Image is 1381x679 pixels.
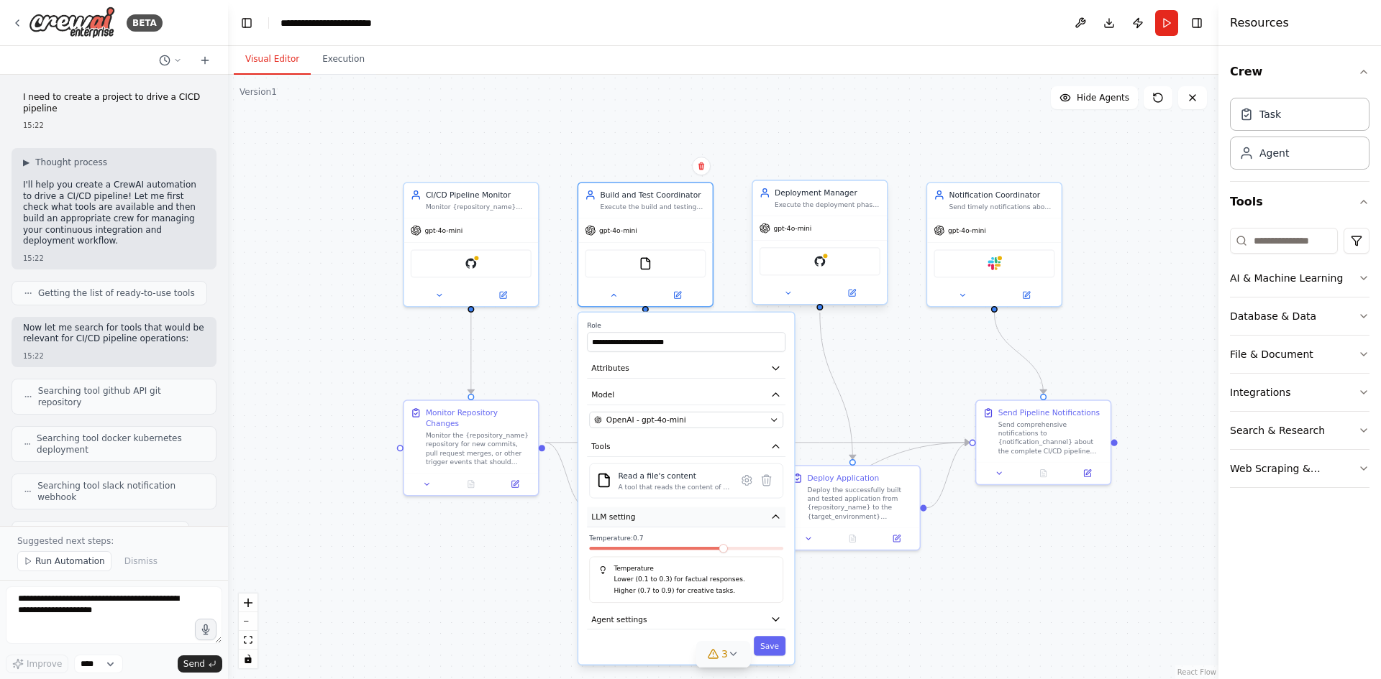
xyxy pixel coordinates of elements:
button: Hide left sidebar [237,13,257,33]
button: AI & Machine Learning [1230,259,1369,297]
button: Visual Editor [234,45,311,75]
div: React Flow controls [239,593,257,668]
button: Hide right sidebar [1187,13,1207,33]
div: Deploy Application [807,473,879,484]
div: CI/CD Pipeline MonitorMonitor {repository_name} repository for changes, trigger builds, and coord... [403,182,539,307]
div: Notification CoordinatorSend timely notifications about the CI/CD pipeline status to the {notific... [926,182,1062,307]
button: Run Automation [17,551,111,571]
div: Agent [1259,146,1289,160]
div: Send timely notifications about the CI/CD pipeline status to the {notification_channel}. Keep the... [949,203,1054,211]
button: Attributes [587,359,785,379]
button: Web Scraping & Browsing [1230,450,1369,487]
div: Monitor Repository Changes [426,407,532,429]
div: AI & Machine Learning [1230,271,1343,285]
span: Searching tool docker kubernetes deployment [37,433,204,456]
button: Integrations [1230,374,1369,411]
g: Edge from 1c1e153e-6a05-4b91-ab9b-42ff7da9f16f to ba798e73-f6b9-45dd-bca1-e30d514e3f9e [545,437,970,448]
span: Tools [591,441,610,452]
span: Hide Agents [1077,92,1129,103]
div: Send Pipeline NotificationsSend comprehensive notifications to {notification_channel} about the c... [975,399,1111,485]
div: Task [1259,107,1281,121]
img: Slack [988,257,1001,270]
div: Monitor {repository_name} repository for changes, trigger builds, and coordinate the entire CI/CD... [426,203,532,211]
nav: breadcrumb [281,16,404,30]
div: 15:22 [23,351,205,361]
button: Open in side panel [995,289,1057,302]
button: Model [587,385,785,405]
span: ▶ [23,157,29,168]
button: Database & Data [1230,297,1369,335]
div: CI/CD Pipeline Monitor [426,190,532,200]
g: Edge from 509e87dc-4264-4069-8f08-e05020380ae7 to 044aeed1-6f82-4f51-9a79-4de784609440 [814,313,858,459]
span: gpt-4o-mini [773,224,811,233]
button: Agent settings [587,609,785,629]
div: Web Scraping & Browsing [1230,461,1358,476]
img: FileReadTool [596,473,611,488]
span: gpt-4o-mini [948,226,986,235]
g: Edge from 044aeed1-6f82-4f51-9a79-4de784609440 to ba798e73-f6b9-45dd-bca1-e30d514e3f9e [926,437,969,513]
button: zoom out [239,612,257,631]
button: Save [754,636,785,655]
button: Open in side panel [472,289,534,302]
div: Execute the deployment phase of the CI/CD pipeline for {repository_name} to {target_environment}.... [775,200,880,209]
div: Send comprehensive notifications to {notification_channel} about the complete CI/CD pipeline exec... [998,420,1104,456]
button: zoom in [239,593,257,612]
button: Cancel [711,636,749,655]
button: Search & Research [1230,412,1369,449]
span: LLM setting [591,512,635,522]
span: Searching tool slack notification webhook [37,480,204,503]
div: BETA [127,14,163,32]
p: Now let me search for tools that would be relevant for CI/CD pipeline operations: [23,323,205,345]
g: Edge from 1c1e153e-6a05-4b91-ab9b-42ff7da9f16f to 4aa2b5dd-1c81-43da-aca7-73052a5e883d [545,437,588,513]
button: toggle interactivity [239,650,257,668]
div: Monitor the {repository_name} repository for new commits, pull request merges, or other trigger e... [426,431,532,466]
span: Send [183,658,205,670]
div: Deploy the successfully built and tested application from {repository_name} to the {target_enviro... [807,486,913,521]
button: ▶Thought process [23,157,107,168]
div: Build and Test CoordinatorExecute the build and testing phase of the CI/CD pipeline for {reposito... [578,182,714,307]
button: Tools [1230,182,1369,222]
button: Configure tool [737,471,757,490]
p: Lower (0.1 to 0.3) for factual responses. [614,575,774,586]
button: No output available [829,532,875,545]
div: Build and Test Coordinator [600,190,706,200]
div: Integrations [1230,385,1290,399]
button: Switch to previous chat [153,52,188,69]
button: Crew [1230,52,1369,92]
span: Searching tool github API git repository [38,385,204,408]
img: GitHub [465,257,478,270]
button: No output available [1021,467,1067,480]
span: OpenAI - gpt-4o-mini [606,415,686,425]
div: Tools [1230,222,1369,499]
div: Deployment Manager [775,188,880,198]
div: Crew [1230,92,1369,181]
button: Click to speak your automation idea [195,619,217,640]
div: Deploy ApplicationDeploy the successfully built and tested application from {repository_name} to ... [785,465,921,550]
img: GitHub [813,255,826,268]
div: A tool that reads the content of a file. To use this tool, provide a 'file_path' parameter with t... [618,482,730,491]
span: gpt-4o-mini [599,226,637,235]
span: Model [591,389,614,400]
button: File & Document [1230,336,1369,373]
span: Thought process [35,157,107,168]
button: No output available [448,478,494,491]
g: Edge from fa6a463f-d273-4947-a59d-409eac92d359 to 1c1e153e-6a05-4b91-ab9b-42ff7da9f16f [465,313,476,394]
span: 3 [721,647,728,661]
a: React Flow attribution [1177,668,1216,676]
button: Dismiss [117,551,165,571]
div: Version 1 [240,86,277,98]
span: Attributes [591,363,629,374]
h4: Resources [1230,14,1289,32]
div: 15:22 [23,120,205,131]
div: File & Document [1230,347,1313,361]
button: OpenAI - gpt-4o-mini [589,412,783,428]
img: FileReadTool [639,257,652,270]
button: 3 [696,641,751,668]
p: I need to create a project to drive a CICD pipeline [23,92,205,114]
div: Notification Coordinator [949,190,1054,200]
div: Database & Data [1230,309,1316,323]
span: gpt-4o-mini [424,226,462,235]
button: Send [178,655,222,673]
button: Hide Agents [1051,86,1138,109]
button: Open in side panel [496,478,534,491]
